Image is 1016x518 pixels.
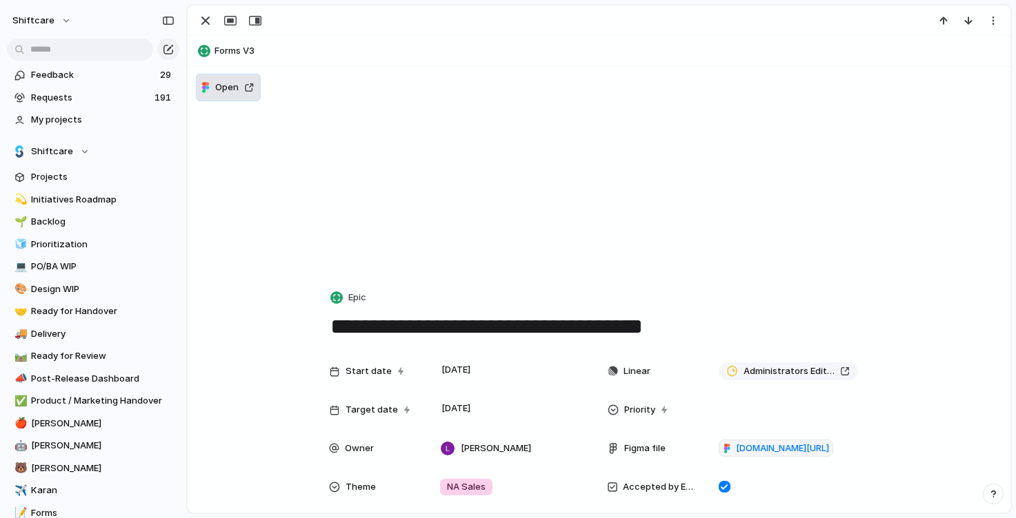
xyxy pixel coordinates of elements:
[196,74,261,101] button: Open
[31,193,175,207] span: Initiatives Roadmap
[31,304,175,318] span: Ready for Handover
[160,68,174,82] span: 29
[346,403,398,417] span: Target date
[31,215,175,229] span: Backlog
[7,413,179,434] a: 🍎[PERSON_NAME]
[31,238,175,251] span: Prioritization
[14,191,24,207] div: 💫
[12,484,26,497] button: ✈️
[719,439,833,457] a: [DOMAIN_NAME][URL]
[31,372,175,386] span: Post-Release Dashboard
[14,393,24,409] div: ✅
[624,442,666,455] span: Figma file
[624,403,655,417] span: Priority
[736,442,829,455] span: [DOMAIN_NAME][URL]
[31,282,175,296] span: Design WIP
[7,301,179,322] a: 🤝Ready for Handover
[447,480,486,494] span: NA Sales
[14,281,24,297] div: 🎨
[328,288,370,308] button: Epic
[7,256,179,277] a: 💻PO/BA WIP
[7,65,179,85] a: Feedback29
[215,81,239,94] span: Open
[12,260,26,273] button: 💻
[438,362,475,378] span: [DATE]
[14,236,24,252] div: 🧊
[7,480,179,501] a: ✈️Karan
[14,214,24,230] div: 🌱
[14,460,24,476] div: 🐻
[14,483,24,499] div: ✈️
[7,391,179,411] a: ✅Product / Marketing Handover
[14,415,24,431] div: 🍎
[7,458,179,479] a: 🐻[PERSON_NAME]
[7,369,179,389] a: 📣Post-Release Dashboard
[31,439,175,453] span: [PERSON_NAME]
[346,364,392,378] span: Start date
[14,259,24,275] div: 💻
[12,215,26,229] button: 🌱
[348,291,366,304] span: Epic
[12,282,26,296] button: 🎨
[623,480,696,494] span: Accepted by Engineering
[31,327,175,341] span: Delivery
[31,260,175,273] span: PO/BA WIP
[7,110,179,130] a: My projects
[12,193,26,207] button: 💫
[719,362,858,380] a: Administrators Edit Submitted Forms
[7,189,179,210] a: 💫Initiatives Roadmap
[155,91,174,105] span: 191
[624,364,650,378] span: Linear
[31,394,175,408] span: Product / Marketing Handover
[31,417,175,431] span: [PERSON_NAME]
[346,480,376,494] span: Theme
[7,279,179,300] a: 🎨Design WIP
[12,14,54,28] span: shiftcare
[7,346,179,366] a: 🛤️Ready for Review
[7,167,179,187] a: Projects
[461,442,531,455] span: [PERSON_NAME]
[215,44,1004,58] span: Forms V3
[31,91,150,105] span: Requests
[31,349,175,363] span: Ready for Review
[12,372,26,386] button: 📣
[12,439,26,453] button: 🤖
[31,68,156,82] span: Feedback
[31,462,175,475] span: [PERSON_NAME]
[31,484,175,497] span: Karan
[14,326,24,342] div: 🚚
[12,462,26,475] button: 🐻
[14,371,24,386] div: 📣
[31,170,175,184] span: Projects
[7,211,179,232] a: 🌱Backlog
[6,10,79,32] button: shiftcare
[31,145,73,158] span: Shiftcare
[12,417,26,431] button: 🍎
[12,304,26,318] button: 🤝
[438,400,475,417] span: [DATE]
[7,87,179,108] a: Requests191
[7,141,179,162] button: Shiftcare
[14,438,24,454] div: 🤖
[12,327,26,341] button: 🚚
[12,394,26,408] button: ✅
[7,324,179,344] a: 🚚Delivery
[345,442,374,455] span: Owner
[14,349,24,364] div: 🛤️
[7,435,179,456] a: 🤖[PERSON_NAME]
[7,234,179,255] a: 🧊Prioritization
[12,238,26,251] button: 🧊
[194,40,1004,62] button: Forms V3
